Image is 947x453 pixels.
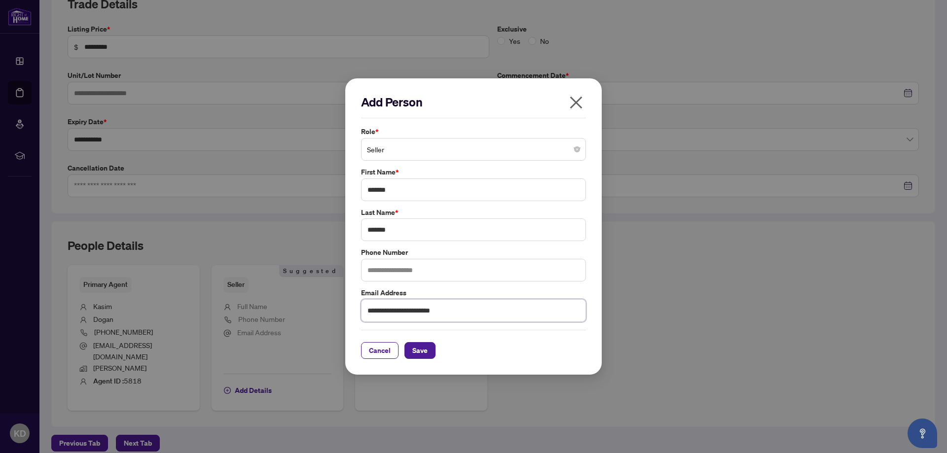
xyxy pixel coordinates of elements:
[412,343,428,358] span: Save
[369,343,391,358] span: Cancel
[361,247,586,258] label: Phone Number
[568,95,584,110] span: close
[361,287,586,298] label: Email Address
[361,342,399,359] button: Cancel
[361,126,586,137] label: Role
[908,418,937,448] button: Open asap
[574,146,580,152] span: close-circle
[361,207,586,218] label: Last Name
[367,140,580,159] span: Seller
[361,94,586,110] h2: Add Person
[404,342,436,359] button: Save
[361,167,586,177] label: First Name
